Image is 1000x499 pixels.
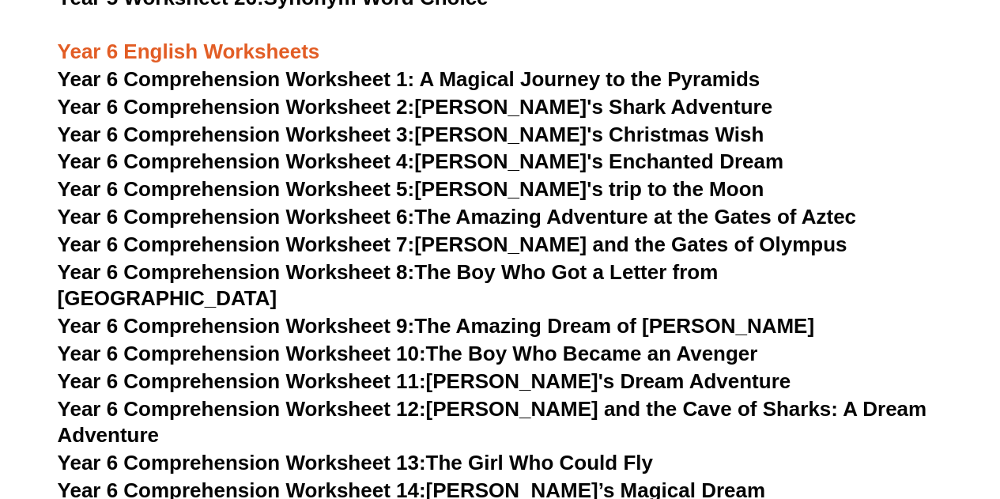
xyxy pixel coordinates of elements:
a: Year 6 Comprehension Worksheet 10:The Boy Who Became an Avenger [58,342,758,365]
a: Year 6 Comprehension Worksheet 7:[PERSON_NAME] and the Gates of Olympus [58,232,847,256]
a: Year 6 Comprehension Worksheet 13:The Girl Who Could Fly [58,451,653,474]
span: Year 6 Comprehension Worksheet 8: [58,260,415,284]
h3: Year 6 English Worksheets [58,12,943,66]
a: Year 6 Comprehension Worksheet 2:[PERSON_NAME]'s Shark Adventure [58,95,772,119]
a: Year 6 Comprehension Worksheet 9:The Amazing Dream of [PERSON_NAME] [58,314,814,338]
span: Year 6 Comprehension Worksheet 12: [58,397,426,421]
a: Year 6 Comprehension Worksheet 8:The Boy Who Got a Letter from [GEOGRAPHIC_DATA] [58,260,719,311]
span: Year 6 Comprehension Worksheet 11: [58,369,426,393]
span: Year 6 Comprehension Worksheet 6: [58,205,415,229]
a: Year 6 Comprehension Worksheet 1: A Magical Journey to the Pyramids [58,67,760,91]
a: Year 6 Comprehension Worksheet 6:The Amazing Adventure at the Gates of Aztec [58,205,856,229]
span: Year 6 Comprehension Worksheet 5: [58,177,415,201]
span: Year 6 Comprehension Worksheet 2: [58,95,415,119]
a: Year 6 Comprehension Worksheet 12:[PERSON_NAME] and the Cave of Sharks: A Dream Adventure [58,397,926,448]
span: Year 6 Comprehension Worksheet 10: [58,342,426,365]
span: Year 6 Comprehension Worksheet 9: [58,314,415,338]
a: Year 6 Comprehension Worksheet 11:[PERSON_NAME]'s Dream Adventure [58,369,791,393]
span: Year 6 Comprehension Worksheet 7: [58,232,415,256]
a: Year 6 Comprehension Worksheet 5:[PERSON_NAME]'s trip to the Moon [58,177,764,201]
a: Year 6 Comprehension Worksheet 4:[PERSON_NAME]'s Enchanted Dream [58,149,783,173]
span: Year 6 Comprehension Worksheet 13: [58,451,426,474]
span: Year 6 Comprehension Worksheet 3: [58,123,415,146]
a: Year 6 Comprehension Worksheet 3:[PERSON_NAME]'s Christmas Wish [58,123,764,146]
iframe: Chat Widget [737,320,1000,499]
span: Year 6 Comprehension Worksheet 4: [58,149,415,173]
